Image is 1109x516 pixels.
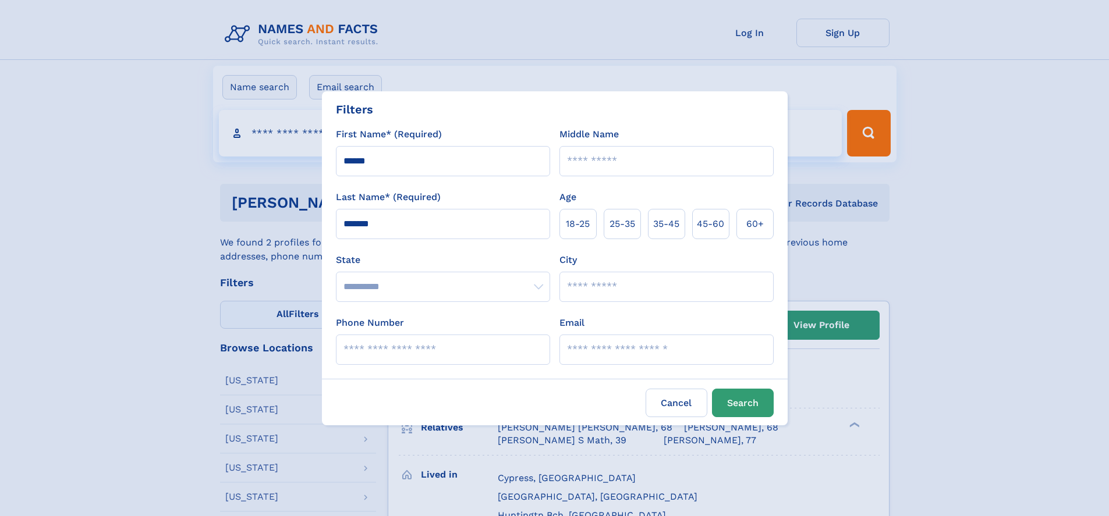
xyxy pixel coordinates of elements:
label: Phone Number [336,316,404,330]
label: Cancel [646,389,707,417]
label: City [559,253,577,267]
span: 35‑45 [653,217,679,231]
div: Filters [336,101,373,118]
label: Last Name* (Required) [336,190,441,204]
span: 60+ [746,217,764,231]
button: Search [712,389,774,417]
label: First Name* (Required) [336,127,442,141]
label: Middle Name [559,127,619,141]
label: Email [559,316,584,330]
label: State [336,253,550,267]
span: 45‑60 [697,217,724,231]
label: Age [559,190,576,204]
span: 18‑25 [566,217,590,231]
span: 25‑35 [610,217,635,231]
